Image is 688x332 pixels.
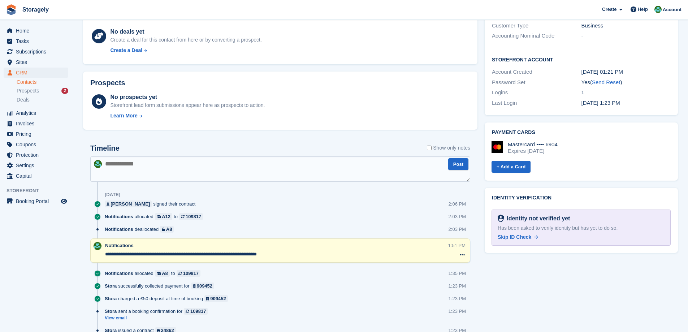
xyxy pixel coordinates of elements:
a: Contacts [17,79,68,86]
div: Business [581,22,671,30]
h2: Storefront Account [492,56,671,63]
span: Notifications [105,226,133,233]
div: 909452 [197,283,212,289]
span: Skip ID Check [498,234,531,240]
a: menu [4,26,68,36]
div: 1 [581,89,671,97]
div: Create a deal for this contact from here or by converting a prospect. [110,36,261,44]
span: Pricing [16,129,59,139]
a: menu [4,171,68,181]
a: View email [105,315,211,321]
span: Subscriptions [16,47,59,57]
a: Prospects 2 [17,87,68,95]
a: + Add a Card [492,161,531,173]
label: Show only notes [427,144,470,152]
img: Identity Verification Ready [498,215,504,223]
span: Analytics [16,108,59,118]
span: Stora [105,283,117,289]
a: menu [4,108,68,118]
div: 109817 [183,270,199,277]
div: 1:51 PM [448,242,466,249]
span: Tasks [16,36,59,46]
div: Create a Deal [110,47,142,54]
h2: Timeline [90,144,120,152]
a: menu [4,118,68,129]
div: [DATE] 01:21 PM [581,68,671,76]
img: Notifications [94,160,102,168]
div: No prospects yet [110,93,265,102]
a: menu [4,36,68,46]
div: 109817 [186,213,201,220]
div: Account Created [492,68,581,76]
span: Storefront [7,187,72,194]
h2: Prospects [90,79,125,87]
div: Logins [492,89,581,97]
a: menu [4,160,68,171]
div: Expires [DATE] [508,148,558,154]
span: Notifications [105,243,134,248]
div: 2:03 PM [449,226,466,233]
a: Deals [17,96,68,104]
img: Notifications [94,242,101,250]
a: menu [4,47,68,57]
img: Notifications [654,6,662,13]
div: allocated to [105,270,204,277]
h2: Identity verification [492,195,671,201]
a: 109817 [177,270,200,277]
a: menu [4,150,68,160]
span: Capital [16,171,59,181]
div: allocated to [105,213,207,220]
div: Mastercard •••• 6904 [508,141,558,148]
div: [PERSON_NAME] [111,201,150,207]
div: 1:23 PM [449,283,466,289]
span: Booking Portal [16,196,59,206]
a: 109817 [184,308,208,315]
div: 1:23 PM [449,295,466,302]
span: Prospects [17,87,39,94]
div: 2:06 PM [449,201,466,207]
a: menu [4,139,68,150]
div: A8 [166,226,172,233]
div: 1:23 PM [449,308,466,315]
a: [PERSON_NAME] [105,201,152,207]
span: CRM [16,68,59,78]
a: A8 [160,226,174,233]
a: 909452 [204,295,228,302]
div: [DATE] [105,192,120,198]
a: Create a Deal [110,47,261,54]
span: Account [663,6,681,13]
a: Preview store [60,197,68,206]
a: Learn More [110,112,265,120]
div: charged a £50 deposit at time of booking [105,295,232,302]
div: Storefront lead form submissions appear here as prospects to action. [110,102,265,109]
a: menu [4,68,68,78]
div: - [581,32,671,40]
div: Password Set [492,78,581,87]
a: 109817 [179,213,203,220]
a: A8 [155,270,170,277]
div: A12 [162,213,170,220]
h2: Payment cards [492,130,671,135]
a: Storagely [20,4,52,16]
span: Home [16,26,59,36]
div: 109817 [190,308,206,315]
a: A12 [155,213,172,220]
div: Last Login [492,99,581,107]
div: Learn More [110,112,137,120]
span: Stora [105,295,117,302]
span: Settings [16,160,59,171]
div: deallocated [105,226,177,233]
div: Identity not verified yet [504,214,570,223]
div: successfully collected payment for [105,283,218,289]
button: Post [448,158,468,170]
div: sent a booking confirmation for [105,308,211,315]
div: 1:35 PM [449,270,466,277]
img: stora-icon-8386f47178a22dfd0bd8f6a31ec36ba5ce8667c1dd55bd0f319d3a0aa187defe.svg [6,4,17,15]
span: Notifications [105,270,133,277]
span: Create [602,6,616,13]
div: signed their contract [105,201,199,207]
a: menu [4,129,68,139]
span: ( ) [590,79,622,85]
div: Yes [581,78,671,87]
a: 909452 [191,283,215,289]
